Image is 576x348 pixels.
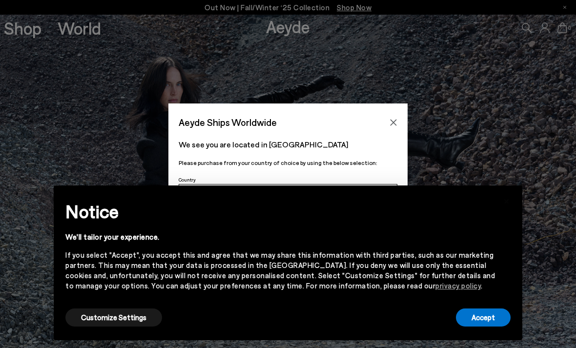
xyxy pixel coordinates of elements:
[456,308,511,327] button: Accept
[65,308,162,327] button: Customize Settings
[435,281,481,290] a: privacy policy
[65,250,495,291] div: If you select "Accept", you accept this and agree that we may share this information with third p...
[503,193,510,207] span: ×
[65,199,495,224] h2: Notice
[179,177,196,183] span: Country
[65,232,495,242] div: We'll tailor your experience.
[495,188,518,212] button: Close this notice
[179,114,277,131] span: Aeyde Ships Worldwide
[386,115,401,130] button: Close
[179,158,397,167] p: Please purchase from your country of choice by using the below selection:
[179,139,397,150] p: We see you are located in [GEOGRAPHIC_DATA]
